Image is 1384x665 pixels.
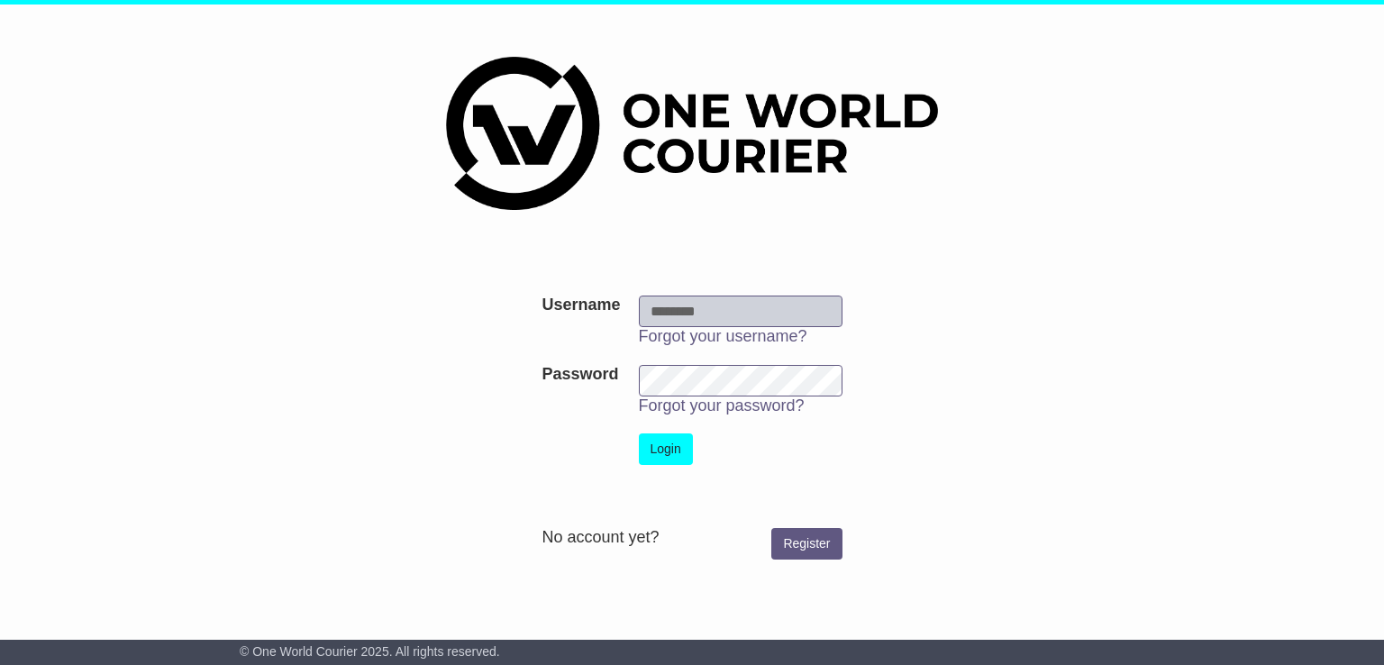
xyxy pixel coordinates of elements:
[542,365,618,385] label: Password
[771,528,842,560] a: Register
[542,296,620,315] label: Username
[639,433,693,465] button: Login
[446,57,938,210] img: One World
[639,396,805,414] a: Forgot your password?
[639,327,807,345] a: Forgot your username?
[240,644,500,659] span: © One World Courier 2025. All rights reserved.
[542,528,842,548] div: No account yet?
